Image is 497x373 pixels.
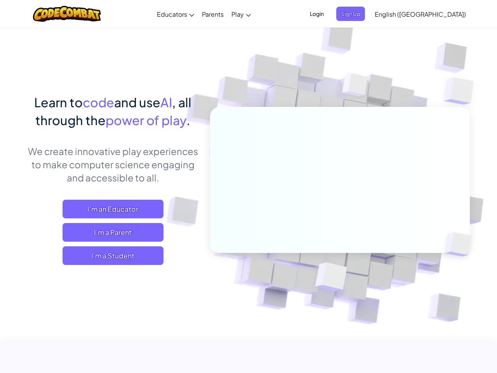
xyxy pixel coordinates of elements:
[336,7,365,21] button: Sign Up
[160,94,172,110] span: AI
[106,112,186,128] span: power of play
[114,94,160,110] span: and use
[296,246,366,310] img: Overlap cubes
[63,246,163,265] button: I'm a Student
[231,10,244,18] span: Play
[428,58,495,124] img: Overlap cubes
[186,112,190,128] span: .
[371,3,470,24] a: English ([GEOGRAPHIC_DATA])
[33,6,101,22] img: CodeCombat logo
[375,10,466,18] span: English ([GEOGRAPHIC_DATA])
[328,58,384,116] img: Overlap cubes
[63,223,163,242] a: I'm a Parent
[83,94,114,110] span: code
[27,145,198,184] p: We create innovative play experiences to make computer science engaging and accessible to all.
[432,216,490,273] img: Overlap cubes
[305,7,328,21] button: Login
[198,3,228,24] a: Parents
[153,3,198,24] a: Educators
[228,3,255,24] a: Play
[157,10,187,18] span: Educators
[34,94,83,110] span: Learn to
[63,200,163,218] a: I'm an Educator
